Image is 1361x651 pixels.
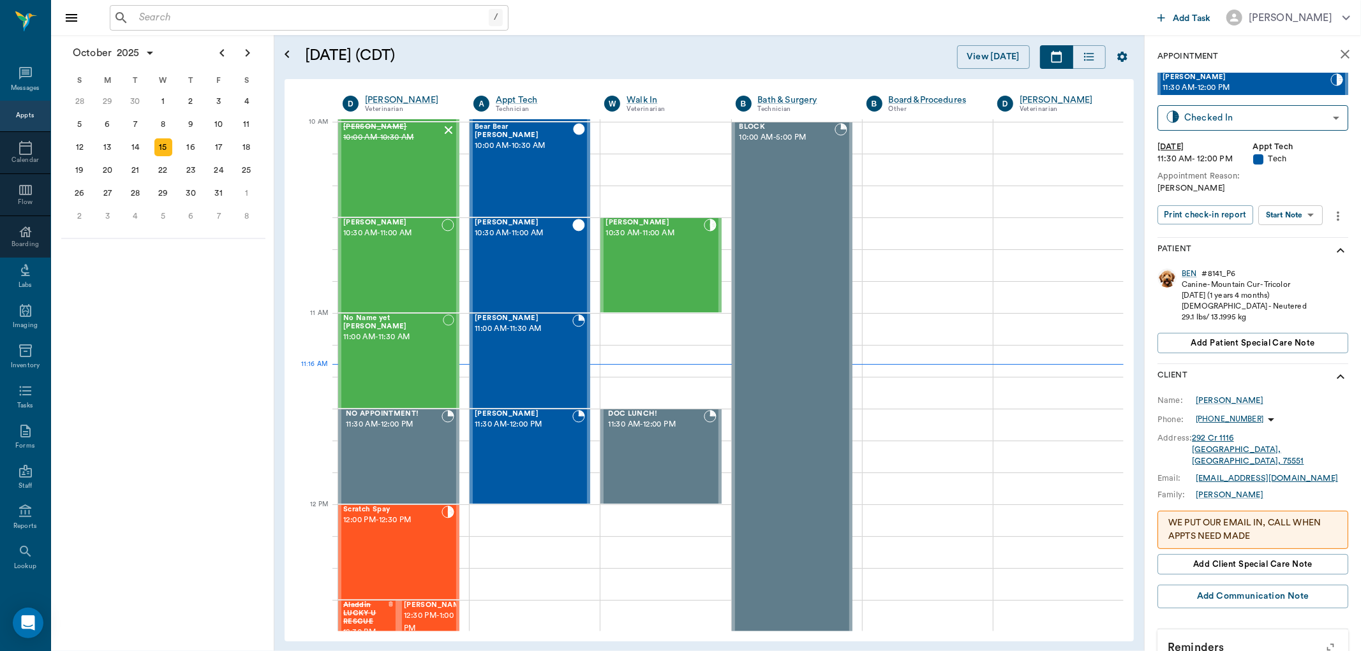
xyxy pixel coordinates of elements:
[154,184,172,202] div: Wednesday, October 29, 2025
[470,122,590,217] div: CHECKED_OUT, 10:00 AM - 10:30 AM
[134,9,489,27] input: Search
[627,94,716,106] a: Walk In
[126,138,144,156] div: Tuesday, October 14, 2025
[343,514,442,527] span: 12:00 PM - 12:30 PM
[473,96,489,112] div: A
[346,418,442,431] span: 11:30 AM - 12:00 PM
[98,138,116,156] div: Monday, October 13, 2025
[496,94,585,106] a: Appt Tech
[1182,312,1307,323] div: 29.1 lbs / 13.1995 kg
[13,321,38,330] div: Imaging
[470,409,590,504] div: BOOKED, 11:30 AM - 12:00 PM
[957,45,1030,69] button: View [DATE]
[404,601,468,610] span: [PERSON_NAME]
[866,96,882,112] div: B
[1157,141,1253,153] div: [DATE]
[343,601,388,625] span: Aladdin LUCKY U RESCUE
[182,184,200,202] div: Thursday, October 30, 2025
[66,71,94,90] div: S
[71,138,89,156] div: Sunday, October 12, 2025
[237,138,255,156] div: Saturday, October 18, 2025
[1182,268,1196,279] div: BEN
[1253,141,1349,153] div: Appt Tech
[600,409,721,504] div: BOOKED, 11:30 AM - 12:00 PM
[13,522,37,531] div: Reports
[343,331,443,344] span: 11:00 AM - 11:30 AM
[13,608,43,638] div: Open Intercom Messenger
[19,481,32,491] div: Staff
[114,44,142,62] span: 2025
[758,104,847,115] div: Technician
[489,9,503,26] div: /
[71,184,89,202] div: Sunday, October 26, 2025
[279,30,295,79] button: Open calendar
[1157,153,1253,165] div: 11:30 AM - 12:00 PM
[1157,369,1187,384] p: Client
[608,410,703,418] span: DOC LUNCH!
[1157,182,1348,194] div: [PERSON_NAME]
[1157,333,1348,353] button: Add patient Special Care Note
[17,401,33,411] div: Tasks
[1191,336,1314,350] span: Add patient Special Care Note
[1157,489,1196,501] div: Family:
[1182,290,1307,301] div: [DATE] (1 years 4 months)
[237,184,255,202] div: Saturday, November 1, 2025
[758,94,847,106] a: Bath & Surgery
[1196,395,1263,406] a: [PERSON_NAME]
[343,96,359,112] div: D
[475,314,572,323] span: [PERSON_NAME]
[604,96,620,112] div: W
[997,96,1013,112] div: D
[232,71,260,90] div: S
[98,184,116,202] div: Monday, October 27, 2025
[1249,10,1332,26] div: [PERSON_NAME]
[889,104,978,115] div: Other
[1216,6,1360,29] button: [PERSON_NAME]
[182,138,200,156] div: Thursday, October 16, 2025
[295,115,328,147] div: 10 AM
[1332,41,1358,67] button: close
[475,410,572,418] span: [PERSON_NAME]
[496,104,585,115] div: Technician
[154,92,172,110] div: Wednesday, October 1, 2025
[404,610,468,635] span: 12:30 PM - 1:00 PM
[1182,279,1307,290] div: Canine - Mountain Cur - Tricolor
[154,138,172,156] div: Today, Wednesday, October 15, 2025
[1157,472,1196,484] div: Email:
[889,94,978,106] a: Board &Procedures
[343,227,442,240] span: 10:30 AM - 11:00 AM
[1196,489,1263,501] a: [PERSON_NAME]
[154,161,172,179] div: Wednesday, October 22, 2025
[182,92,200,110] div: Thursday, October 2, 2025
[740,131,835,144] span: 10:00 AM - 5:00 PM
[1157,268,1177,288] img: Profile Image
[98,92,116,110] div: Monday, September 29, 2025
[182,207,200,225] div: Thursday, November 6, 2025
[346,410,442,418] span: NO APPOINTMENT!
[475,227,572,240] span: 10:30 AM - 11:00 AM
[237,115,255,133] div: Saturday, October 11, 2025
[15,441,34,451] div: Forms
[237,161,255,179] div: Saturday, October 25, 2025
[210,161,228,179] div: Friday, October 24, 2025
[1157,50,1218,62] p: Appointment
[182,115,200,133] div: Thursday, October 9, 2025
[210,138,228,156] div: Friday, October 17, 2025
[606,219,703,227] span: [PERSON_NAME]
[1157,205,1253,225] button: Print check-in report
[126,184,144,202] div: Tuesday, October 28, 2025
[177,71,205,90] div: T
[1196,474,1338,482] a: [EMAIL_ADDRESS][DOMAIN_NAME]
[343,219,442,227] span: [PERSON_NAME]
[365,94,454,106] a: [PERSON_NAME]
[66,40,161,66] button: October2025
[338,217,459,313] div: NOT_CONFIRMED, 10:30 AM - 11:00 AM
[16,111,34,121] div: Appts
[149,71,177,90] div: W
[235,40,260,66] button: Next page
[1157,243,1191,258] p: Patient
[210,207,228,225] div: Friday, November 7, 2025
[14,562,36,571] div: Lookup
